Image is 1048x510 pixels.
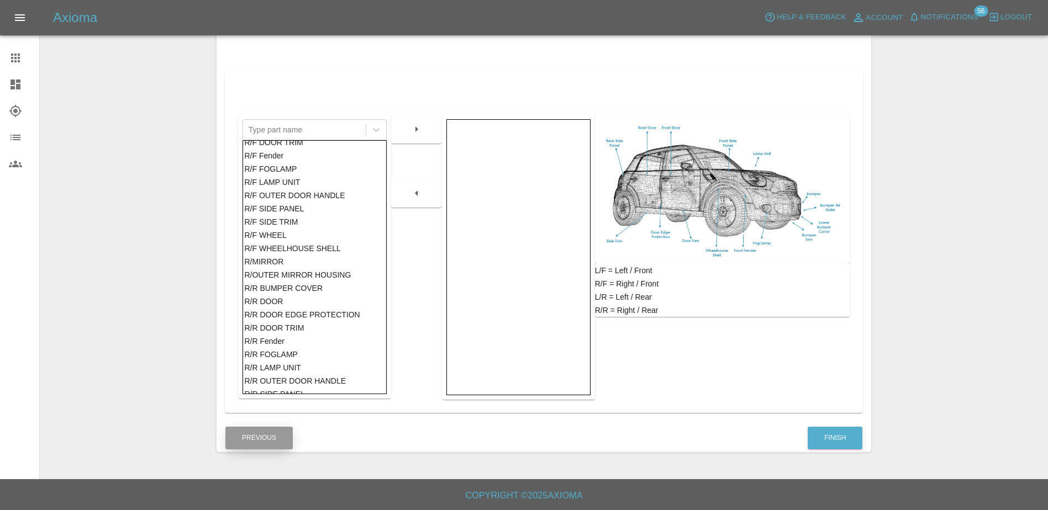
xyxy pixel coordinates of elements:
[244,281,385,295] div: R/R BUMPER COVER
[849,9,906,26] a: Account
[808,427,862,449] button: Finish
[244,189,385,202] div: R/F OUTER DOOR HANDLE
[244,295,385,308] div: R/R DOOR
[244,242,385,255] div: R/F WHEELHOUSE SHELL
[599,119,845,259] img: car
[225,427,293,449] button: Previous
[7,4,33,31] button: Open drawer
[595,264,850,317] div: L/F = Left / Front R/F = Right / Front L/R = Left / Rear R/R = Right / Rear
[974,6,988,17] span: 56
[244,387,385,401] div: R/R SIDE PANEL
[244,229,385,242] div: R/F WHEEL
[53,9,97,26] h5: Axioma
[866,12,903,24] span: Account
[777,11,846,24] span: Help & Feedback
[244,321,385,334] div: R/R DOOR TRIM
[244,162,385,176] div: R/F FOGLAMP
[244,176,385,189] div: R/F LAMP UNIT
[906,9,981,26] button: Notifications
[244,255,385,268] div: R/MIRROR
[921,11,978,24] span: Notifications
[244,374,385,387] div: R/R OUTER DOOR HANDLE
[244,361,385,374] div: R/R LAMP UNIT
[986,9,1035,26] button: Logout
[244,348,385,361] div: R/R FOGLAMP
[244,149,385,162] div: R/F Fender
[244,268,385,281] div: R/OUTER MIRROR HOUSING
[1000,11,1032,24] span: Logout
[9,488,1039,503] h6: Copyright © 2025 Axioma
[244,136,385,149] div: R/F DOOR TRIM
[762,9,849,26] button: Help & Feedback
[244,308,385,321] div: R/R DOOR EDGE PROTECTION
[244,202,385,215] div: R/F SIDE PANEL
[244,215,385,229] div: R/F SIDE TRIM
[244,334,385,348] div: R/R Fender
